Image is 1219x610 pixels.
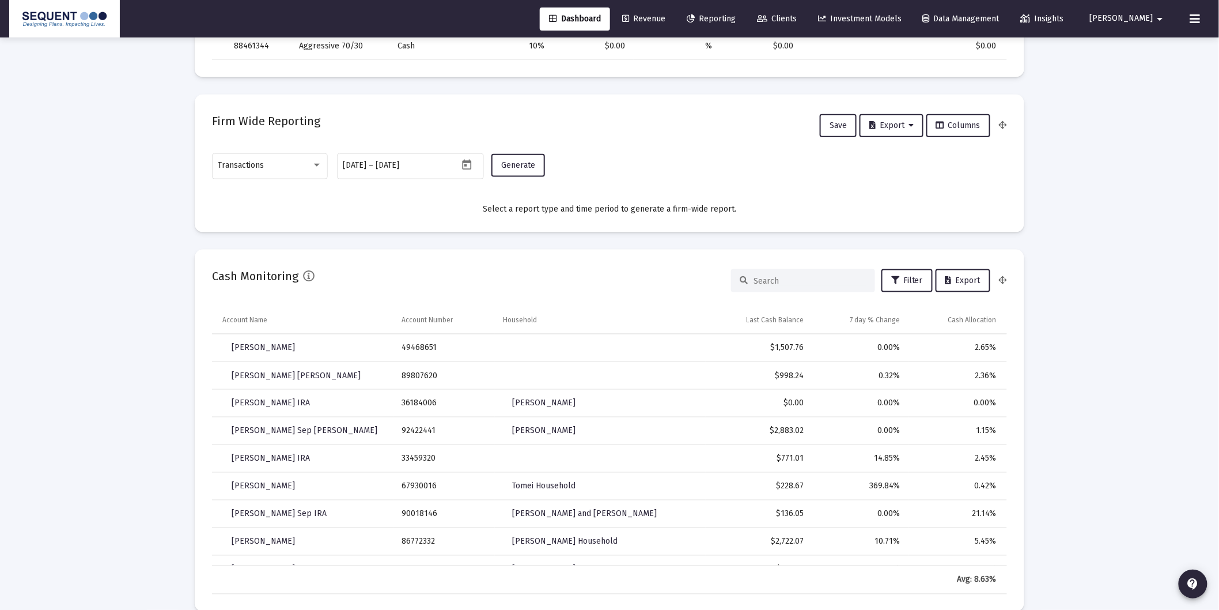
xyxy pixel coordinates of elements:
span: [PERSON_NAME] [512,564,576,574]
mat-icon: contact_support [1186,577,1200,591]
span: [PERSON_NAME] [232,342,295,352]
td: 21.14% [908,500,1007,528]
td: $2,883.02 [706,417,812,445]
button: Export [860,114,923,137]
a: [PERSON_NAME] [222,336,304,359]
a: [PERSON_NAME] [PERSON_NAME] [222,364,370,387]
div: 0.00% [820,426,900,437]
input: Start date [343,161,367,170]
span: [PERSON_NAME] Sep IRA [232,509,327,519]
td: 1.15% [908,417,1007,445]
td: 94555722 [393,556,494,583]
span: [PERSON_NAME] [232,481,295,491]
div: Last Cash Balance [747,315,804,325]
td: 0.42% [908,473,1007,500]
span: Filter [891,276,923,285]
td: 0.00% [908,390,1007,417]
button: Export [936,269,990,292]
div: % [642,40,712,52]
td: 90018146 [393,500,494,528]
button: Columns [926,114,990,137]
input: End date [376,161,431,170]
span: Investment Models [818,14,902,24]
td: Aggressive 70/30 [291,32,390,60]
button: Generate [491,154,545,177]
div: 7 day % Change [850,315,900,325]
button: Filter [881,269,933,292]
span: Reporting [687,14,736,24]
span: [PERSON_NAME] IRA [232,454,310,464]
span: [PERSON_NAME] and [PERSON_NAME] [512,509,657,519]
span: Clients [757,14,797,24]
td: 36184006 [393,390,494,417]
span: [PERSON_NAME] [232,537,295,547]
td: 2.65% [908,334,1007,362]
span: Insights [1021,14,1064,24]
div: Account Name [222,315,267,325]
td: $2,722.07 [706,528,812,556]
h2: Cash Monitoring [212,267,298,285]
td: Column Cash Allocation [908,306,1007,334]
span: Revenue [622,14,665,24]
span: [PERSON_NAME] IRA [232,398,310,408]
span: Tomei Household [512,481,576,491]
span: Export [869,121,914,130]
div: 0.32% [820,370,900,382]
a: [PERSON_NAME] [222,475,304,498]
a: [PERSON_NAME] IRA [222,392,319,415]
a: Insights [1012,7,1073,31]
td: $0.00 [706,390,812,417]
input: Search [754,276,866,286]
button: Open calendar [459,156,475,173]
td: $1,507.76 [706,334,812,362]
span: [PERSON_NAME] [1090,14,1153,24]
td: 2.36% [908,362,1007,390]
td: Column Account Name [212,306,393,334]
td: 5.45% [908,528,1007,556]
div: 0.00% [820,509,900,520]
td: $704.12 [706,556,812,583]
span: [PERSON_NAME] [232,564,295,574]
td: Cash [390,32,467,60]
div: $0.00 [728,40,793,52]
div: Data grid [212,306,1007,594]
div: Household [503,315,537,325]
span: [PERSON_NAME] [512,398,576,408]
span: [PERSON_NAME] Sep [PERSON_NAME] [232,426,377,436]
div: $0.00 [561,40,626,52]
span: Data Management [923,14,1000,24]
button: Save [820,114,857,137]
td: Column Last Cash Balance [706,306,812,334]
div: 14.85% [820,453,900,465]
div: 369.84% [820,481,900,492]
span: Dashboard [549,14,601,24]
a: [PERSON_NAME] Sep [PERSON_NAME] [222,420,387,443]
a: [PERSON_NAME] and [PERSON_NAME] [503,503,666,526]
a: Reporting [677,7,745,31]
a: Revenue [613,7,675,31]
div: Select a report type and time period to generate a firm-wide report. [212,204,1007,215]
td: 92422441 [393,417,494,445]
td: Column Account Number [393,306,494,334]
a: [PERSON_NAME] Household [503,530,627,553]
span: [PERSON_NAME] [PERSON_NAME] [232,371,361,381]
td: 89807620 [393,362,494,390]
a: [PERSON_NAME] [503,392,585,415]
td: $771.01 [706,445,812,473]
a: Investment Models [809,7,911,31]
span: Transactions [218,160,264,170]
td: Column Household [495,306,706,334]
span: Generate [501,160,535,170]
td: $228.67 [706,473,812,500]
img: Dashboard [18,7,111,31]
a: [PERSON_NAME] [222,530,304,553]
div: 10.71% [820,536,900,548]
a: Data Management [914,7,1009,31]
h2: Firm Wide Reporting [212,112,320,130]
a: [PERSON_NAME] [222,558,304,581]
td: 2.45% [908,445,1007,473]
span: [PERSON_NAME] Household [512,537,618,547]
span: Export [945,276,980,285]
td: 49468651 [393,334,494,362]
a: [PERSON_NAME] IRA [222,447,319,470]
